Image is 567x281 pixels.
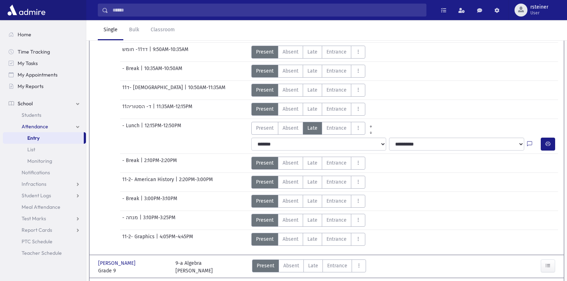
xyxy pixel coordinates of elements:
[256,48,274,56] span: Present
[251,122,376,135] div: AttTypes
[22,112,41,118] span: Students
[251,195,365,208] div: AttTypes
[256,67,274,75] span: Present
[140,214,143,227] span: |
[326,48,347,56] span: Entrance
[3,190,86,201] a: Student Logs
[6,3,47,17] img: AdmirePro
[18,31,31,38] span: Home
[251,46,365,59] div: AttTypes
[98,267,168,275] span: Grade 9
[256,159,274,167] span: Present
[122,233,156,246] span: 11-2- Graphics
[3,155,86,167] a: Monitoring
[122,46,149,59] span: דד11- חומש
[22,215,46,222] span: Test Marks
[143,214,175,227] span: 3:10PM-3:25PM
[307,67,317,75] span: Late
[123,20,145,40] a: Bulk
[160,233,193,246] span: 4:05PM-4:45PM
[3,29,86,40] a: Home
[257,262,274,270] span: Present
[307,159,317,167] span: Late
[256,105,274,113] span: Present
[326,197,347,205] span: Entrance
[256,124,274,132] span: Present
[18,60,38,66] span: My Tasks
[307,216,317,224] span: Late
[98,259,137,267] span: [PERSON_NAME]
[22,250,62,256] span: Teacher Schedule
[326,86,347,94] span: Entrance
[18,100,33,107] span: School
[22,238,52,245] span: PTC Schedule
[3,167,86,178] a: Notifications
[307,178,317,186] span: Late
[18,49,50,55] span: Time Tracking
[283,262,299,270] span: Absent
[256,178,274,186] span: Present
[175,259,213,275] div: 9-a Algebra [PERSON_NAME]
[145,20,180,40] a: Classroom
[3,224,86,236] a: Report Cards
[283,235,298,243] span: Absent
[326,235,347,243] span: Entrance
[326,159,347,167] span: Entrance
[326,216,347,224] span: Entrance
[307,48,317,56] span: Late
[307,124,317,132] span: Late
[27,135,40,141] span: Entry
[122,176,175,189] span: 11-2- American History
[3,98,86,109] a: School
[3,201,86,213] a: Meal Attendance
[283,105,298,113] span: Absent
[98,20,123,40] a: Single
[122,195,141,208] span: - Break
[141,65,144,78] span: |
[251,65,365,78] div: AttTypes
[251,103,365,116] div: AttTypes
[153,46,188,59] span: 9:50AM-10:35AM
[3,57,86,69] a: My Tasks
[18,72,58,78] span: My Appointments
[307,86,317,94] span: Late
[308,262,318,270] span: Late
[3,69,86,80] a: My Appointments
[3,109,86,121] a: Students
[144,195,177,208] span: 3:00PM-3:10PM
[326,178,347,186] span: Entrance
[283,178,298,186] span: Absent
[251,176,365,189] div: AttTypes
[326,67,347,75] span: Entrance
[307,235,317,243] span: Late
[3,247,86,259] a: Teacher Schedule
[530,4,548,10] span: rsteiner
[153,103,156,116] span: |
[530,10,548,16] span: User
[3,46,86,57] a: Time Tracking
[3,178,86,190] a: Infractions
[251,157,365,170] div: AttTypes
[307,105,317,113] span: Late
[283,216,298,224] span: Absent
[326,124,347,132] span: Entrance
[3,132,84,144] a: Entry
[122,103,153,116] span: 11ד- הסטוריה
[256,86,274,94] span: Present
[283,67,298,75] span: Absent
[184,84,188,97] span: |
[22,123,48,130] span: Attendance
[145,122,181,135] span: 12:15PM-12:50PM
[327,262,347,270] span: Entrance
[251,84,365,97] div: AttTypes
[283,159,298,167] span: Absent
[256,197,274,205] span: Present
[188,84,225,97] span: 10:50AM-11:35AM
[156,233,160,246] span: |
[149,46,153,59] span: |
[122,214,140,227] span: - מנחה
[326,105,347,113] span: Entrance
[122,65,141,78] span: - Break
[256,235,274,243] span: Present
[251,233,365,246] div: AttTypes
